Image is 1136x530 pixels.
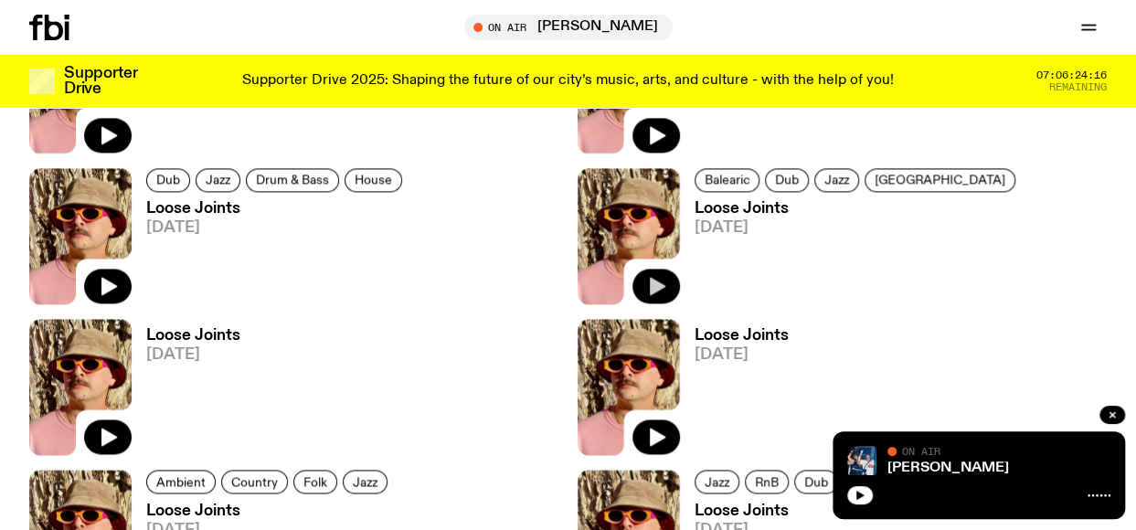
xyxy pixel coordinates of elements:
[887,461,1009,475] a: [PERSON_NAME]
[695,503,907,518] h3: Loose Joints
[705,474,729,488] span: Jazz
[1036,70,1107,80] span: 07:06:24:16
[156,173,180,186] span: Dub
[345,168,402,192] a: House
[695,220,1021,236] span: [DATE]
[196,168,240,192] a: Jazz
[221,470,288,493] a: Country
[355,173,392,186] span: House
[705,173,749,186] span: Balearic
[875,173,1005,186] span: [GEOGRAPHIC_DATA]
[206,173,230,186] span: Jazz
[745,470,789,493] a: RnB
[146,201,408,217] h3: Loose Joints
[902,445,940,457] span: On Air
[256,173,329,186] span: Drum & Bass
[695,470,739,493] a: Jazz
[804,474,828,488] span: Dub
[680,328,789,455] a: Loose Joints[DATE]
[695,168,759,192] a: Balearic
[353,474,377,488] span: Jazz
[695,328,789,344] h3: Loose Joints
[464,15,673,40] button: On Air[PERSON_NAME]
[824,173,849,186] span: Jazz
[231,474,278,488] span: Country
[775,173,799,186] span: Dub
[64,66,137,97] h3: Supporter Drive
[865,168,1015,192] a: [GEOGRAPHIC_DATA]
[695,347,789,363] span: [DATE]
[578,319,680,455] img: Tyson stands in front of a paperbark tree wearing orange sunglasses, a suede bucket hat and a pin...
[293,470,337,493] a: Folk
[695,201,1021,217] h3: Loose Joints
[246,168,339,192] a: Drum & Bass
[303,474,327,488] span: Folk
[755,474,779,488] span: RnB
[156,474,206,488] span: Ambient
[29,168,132,304] img: Tyson stands in front of a paperbark tree wearing orange sunglasses, a suede bucket hat and a pin...
[29,319,132,455] img: Tyson stands in front of a paperbark tree wearing orange sunglasses, a suede bucket hat and a pin...
[794,470,838,493] a: Dub
[132,201,408,304] a: Loose Joints[DATE]
[146,347,240,363] span: [DATE]
[1049,82,1107,92] span: Remaining
[132,328,240,455] a: Loose Joints[DATE]
[578,168,680,304] img: Tyson stands in front of a paperbark tree wearing orange sunglasses, a suede bucket hat and a pin...
[680,201,1021,304] a: Loose Joints[DATE]
[814,168,859,192] a: Jazz
[242,73,894,90] p: Supporter Drive 2025: Shaping the future of our city’s music, arts, and culture - with the help o...
[146,328,240,344] h3: Loose Joints
[146,503,393,518] h3: Loose Joints
[146,168,190,192] a: Dub
[343,470,388,493] a: Jazz
[765,168,809,192] a: Dub
[146,220,408,236] span: [DATE]
[146,470,216,493] a: Ambient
